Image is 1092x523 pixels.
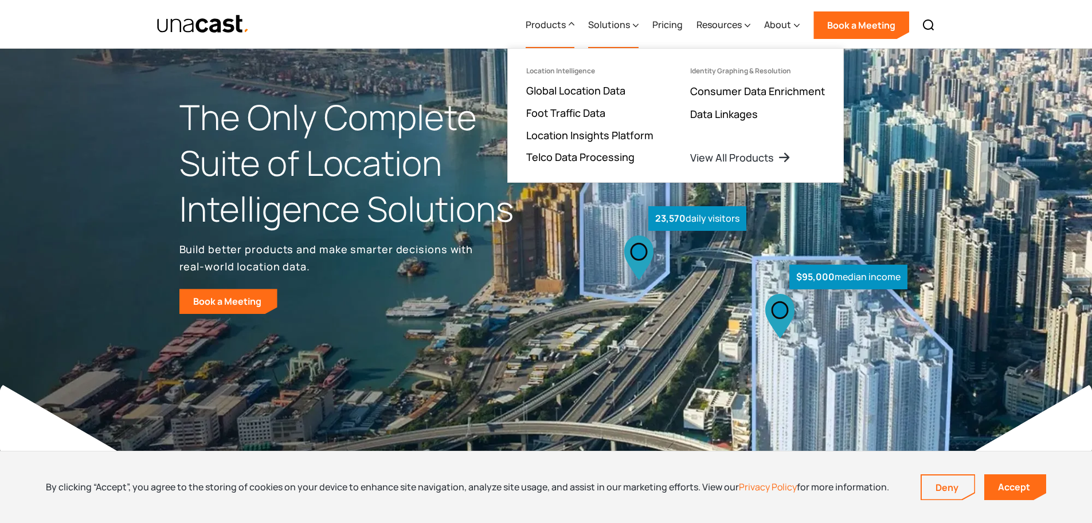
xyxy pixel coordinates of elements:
div: About [764,2,800,49]
div: Products [526,2,574,49]
a: home [156,14,250,34]
a: Book a Meeting [813,11,909,39]
div: By clicking “Accept”, you agree to the storing of cookies on your device to enhance site navigati... [46,481,889,493]
p: Build better products and make smarter decisions with real-world location data. [179,241,477,275]
img: Search icon [922,18,936,32]
div: Solutions [588,18,630,32]
a: View All Products [690,151,791,164]
strong: 23,570 [655,212,686,225]
div: median income [789,265,907,289]
div: Resources [696,18,742,32]
a: Data Linkages [690,107,758,121]
div: daily visitors [648,206,746,231]
div: About [764,18,791,32]
strong: $95,000 [796,270,835,283]
a: Book a Meeting [179,289,277,314]
a: Accept [984,474,1046,500]
h1: The Only Complete Suite of Location Intelligence Solutions [179,95,546,231]
div: Products [526,18,566,32]
a: Privacy Policy [739,481,797,493]
div: Solutions [588,2,639,49]
a: Location Insights Platform [526,128,653,142]
div: Identity Graphing & Resolution [690,67,791,75]
a: Telco Data Processing [526,150,635,164]
a: Foot Traffic Data [526,106,605,120]
div: Resources [696,2,750,49]
a: Pricing [652,2,683,49]
div: Location Intelligence [526,67,595,75]
img: Unacast text logo [156,14,250,34]
a: Consumer Data Enrichment [690,84,825,98]
nav: Products [507,48,844,183]
a: Deny [922,475,974,500]
a: Global Location Data [526,84,625,97]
